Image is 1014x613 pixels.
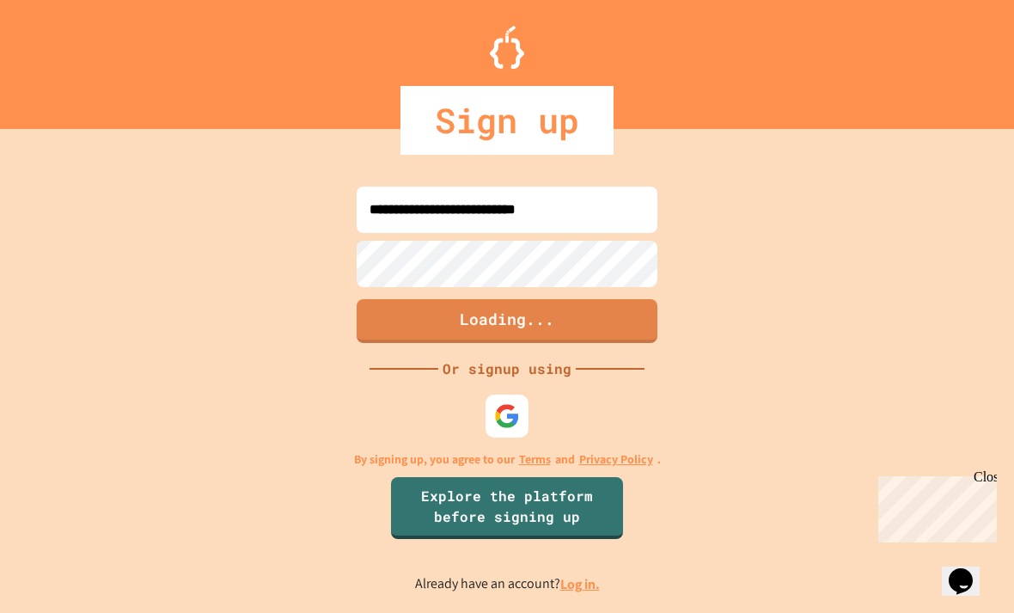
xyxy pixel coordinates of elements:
[942,544,997,596] iframe: chat widget
[400,86,614,155] div: Sign up
[871,469,997,543] iframe: chat widget
[490,26,524,69] img: Logo.svg
[494,403,520,429] img: google-icon.svg
[354,451,661,469] p: By signing up, you agree to our and .
[438,359,576,379] div: Or signup using
[519,451,551,469] a: Terms
[579,451,653,469] a: Privacy Policy
[415,573,600,595] p: Already have an account?
[7,7,119,109] div: Chat with us now!Close
[357,299,657,343] button: Loading...
[391,477,623,539] a: Explore the platform before signing up
[560,575,600,593] a: Log in.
